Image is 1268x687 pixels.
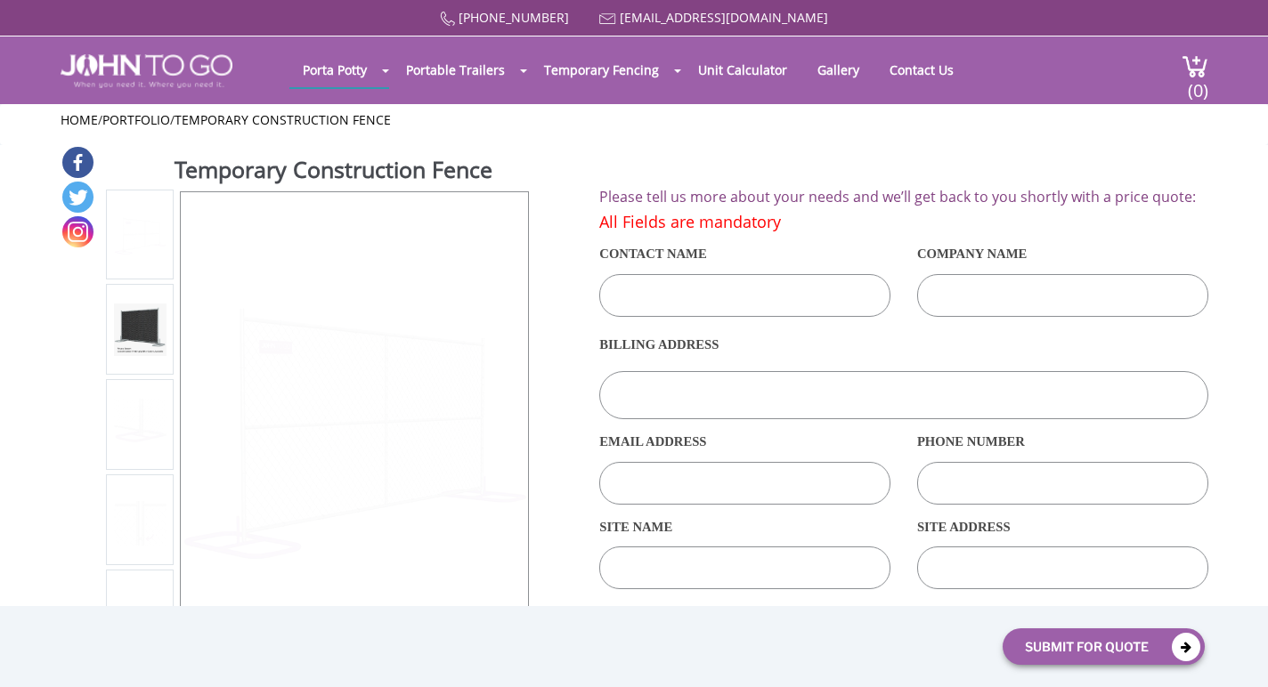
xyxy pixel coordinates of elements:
[175,111,391,128] a: Temporary Construction Fence
[393,53,518,87] a: Portable Trailers
[114,399,167,450] img: Product
[114,494,167,546] img: Product
[1003,628,1205,665] button: Submit For Quote
[61,54,232,88] img: JOHN to go
[114,208,167,261] img: Product
[599,190,1207,206] h2: Please tell us more about your needs and we’ll get back to you shortly with a price quote:
[440,12,455,27] img: Call
[1182,54,1208,78] img: cart a
[289,53,380,87] a: Porta Potty
[599,239,890,270] label: Contact Name
[181,251,529,599] img: Product
[917,512,1208,542] label: Site Address
[804,53,873,87] a: Gallery
[599,427,890,457] label: Email Address
[599,214,1207,231] h4: All Fields are mandatory
[620,9,828,26] a: [EMAIL_ADDRESS][DOMAIN_NAME]
[102,111,170,128] a: Portfolio
[599,512,890,542] label: Site Name
[1187,64,1208,102] span: (0)
[61,111,98,128] a: Home
[917,427,1208,457] label: Phone Number
[62,216,93,247] a: Instagram
[599,324,1207,367] label: Billing Address
[114,303,167,356] img: Product
[599,597,890,627] label: Total linear footage
[62,147,93,178] a: Facebook
[62,182,93,213] a: Twitter
[175,154,531,190] h1: Temporary Construction Fence
[917,597,1208,627] label: rental duration
[531,53,672,87] a: Temporary Fencing
[876,53,967,87] a: Contact Us
[1197,616,1268,687] button: Live Chat
[61,111,1208,129] ul: / /
[459,9,569,26] a: [PHONE_NUMBER]
[685,53,801,87] a: Unit Calculator
[599,13,616,25] img: Mail
[917,239,1208,270] label: Company Name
